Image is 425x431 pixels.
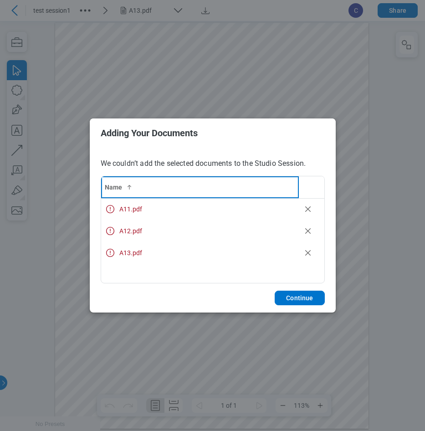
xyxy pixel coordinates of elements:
div: A12.pdf [105,226,295,236]
button: Remove [302,204,313,215]
div: Name [105,183,295,192]
button: Continue [275,291,324,305]
div: A11.pdf [105,204,295,215]
div: A13.pdf [105,247,295,258]
div: We couldn’t add the selected documents to the Studio Session. [90,148,336,283]
h2: Adding Your Documents [101,128,325,138]
table: bb-data-table [101,176,324,264]
button: Remove [302,226,313,236]
button: Remove [302,247,313,258]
